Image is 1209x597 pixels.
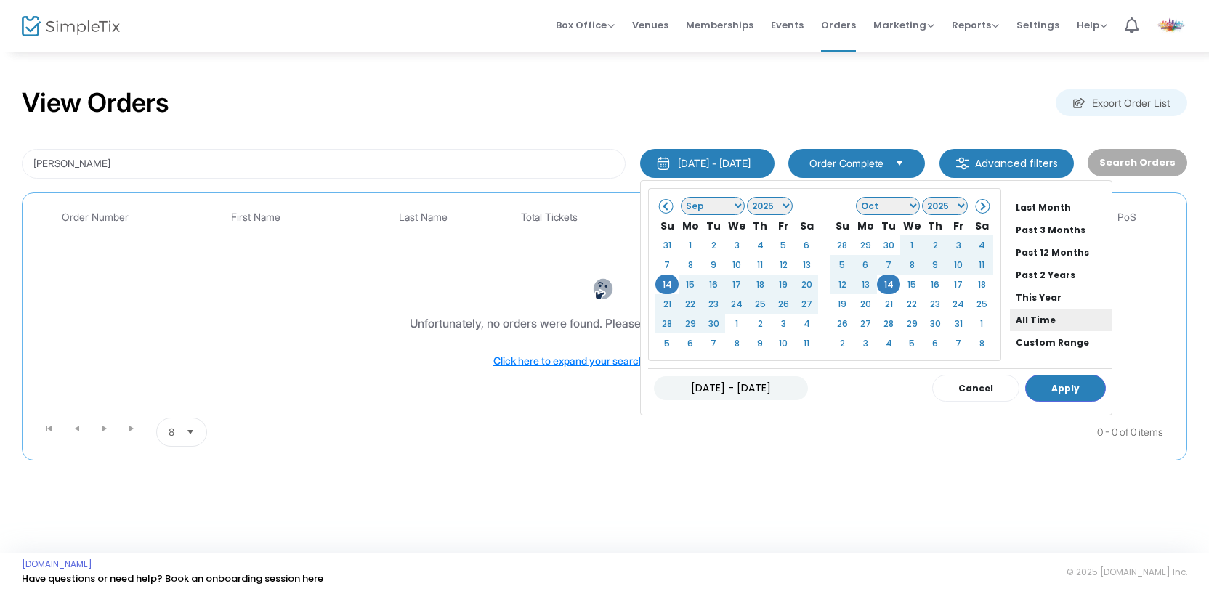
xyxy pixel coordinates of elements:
td: 27 [854,314,877,333]
th: We [725,216,748,235]
td: 1 [970,314,993,333]
td: 1 [679,235,702,255]
td: 25 [970,294,993,314]
th: Su [830,216,854,235]
td: 6 [795,235,818,255]
td: 2 [702,235,725,255]
td: 7 [655,255,679,275]
td: 28 [830,235,854,255]
td: 5 [772,235,795,255]
td: 22 [679,294,702,314]
td: 10 [772,333,795,353]
td: 16 [702,275,725,294]
td: 11 [795,333,818,353]
span: Memberships [686,7,753,44]
th: Total Tickets [497,200,602,235]
a: Have questions or need help? Book an onboarding session here [22,572,323,585]
li: Past 3 Months [1010,219,1112,241]
td: 15 [679,275,702,294]
span: Marketing [873,18,934,32]
td: 29 [679,314,702,333]
h2: View Orders [22,87,169,119]
td: 7 [877,255,900,275]
td: 10 [725,255,748,275]
span: First Name [231,211,280,224]
td: 7 [947,333,970,353]
m-button: Advanced filters [939,149,1074,178]
td: 2 [748,314,772,333]
td: 28 [655,314,679,333]
span: Venues [632,7,668,44]
td: 5 [830,255,854,275]
th: Fr [772,216,795,235]
td: 17 [947,275,970,294]
th: Th [748,216,772,235]
span: Help [1077,18,1107,32]
td: 11 [970,255,993,275]
td: 21 [877,294,900,314]
td: 23 [923,294,947,314]
td: 16 [923,275,947,294]
button: Select [180,418,201,446]
td: 30 [923,314,947,333]
th: We [900,216,923,235]
th: Tu [877,216,900,235]
td: 13 [854,275,877,294]
input: MM/DD/YYYY - MM/DD/YYYY [654,376,808,400]
td: 26 [830,314,854,333]
span: Orders [821,7,856,44]
td: 20 [795,275,818,294]
span: © 2025 [DOMAIN_NAME] Inc. [1067,566,1187,578]
a: [DOMAIN_NAME] [22,559,92,570]
td: 27 [795,294,818,314]
td: 11 [748,255,772,275]
td: 3 [725,235,748,255]
td: 14 [655,275,679,294]
td: 5 [900,333,923,353]
td: 12 [830,275,854,294]
span: Events [771,7,804,44]
span: Box Office [556,18,615,32]
td: 28 [877,314,900,333]
td: 24 [725,294,748,314]
td: 8 [679,255,702,275]
li: Past 2 Years [1010,264,1112,286]
td: 7 [702,333,725,353]
td: 9 [923,255,947,275]
td: 1 [900,235,923,255]
div: [DATE] - [DATE] [678,156,751,171]
td: 13 [795,255,818,275]
td: 3 [947,235,970,255]
span: 8 [169,425,174,439]
td: 8 [725,333,748,353]
td: 20 [854,294,877,314]
td: 26 [772,294,795,314]
div: Data table [30,200,1179,412]
button: Select [889,155,910,171]
td: 10 [947,255,970,275]
span: Click here to expand your search to the last year [493,354,716,367]
img: face-thinking.png [592,278,614,300]
td: 31 [655,235,679,255]
th: Th [923,216,947,235]
span: PoS [1117,211,1136,224]
td: 14 [877,275,900,294]
span: Order Complete [809,156,883,171]
span: Settings [1016,7,1059,44]
th: Sa [970,216,993,235]
td: 15 [900,275,923,294]
td: 25 [748,294,772,314]
td: 3 [772,314,795,333]
td: 19 [772,275,795,294]
td: 24 [947,294,970,314]
img: monthly [656,156,671,171]
td: 30 [877,235,900,255]
div: Unfortunately, no orders were found. Please try adjusting the filters above. [410,314,800,332]
th: Sa [795,216,818,235]
li: Past 12 Months [1010,241,1112,264]
kendo-pager-info: 0 - 0 of 0 items [352,418,1163,447]
span: Last Name [399,211,448,224]
span: Reports [952,18,999,32]
td: 4 [795,314,818,333]
td: 6 [923,333,947,353]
